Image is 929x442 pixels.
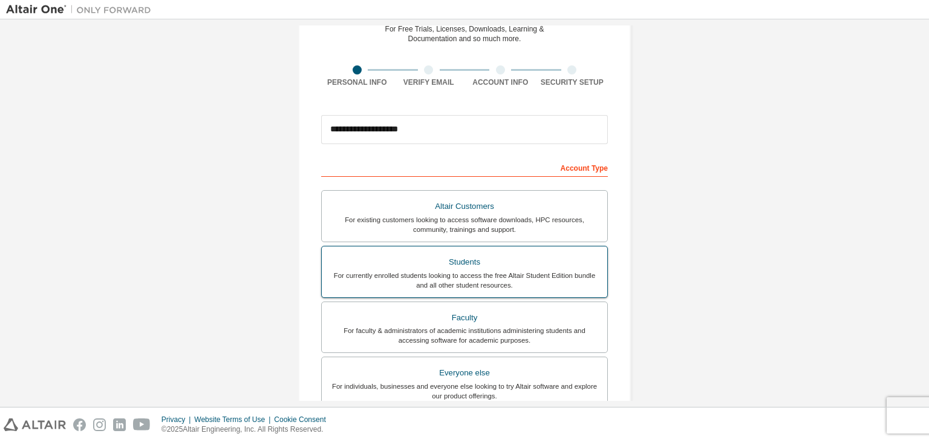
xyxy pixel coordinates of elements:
div: For Free Trials, Licenses, Downloads, Learning & Documentation and so much more. [385,24,544,44]
div: Faculty [329,309,600,326]
div: Students [329,254,600,271]
div: Personal Info [321,78,393,87]
div: Account Info [464,78,536,87]
img: linkedin.svg [113,418,126,431]
div: For currently enrolled students looking to access the free Altair Student Edition bundle and all ... [329,271,600,290]
img: youtube.svg [133,418,151,431]
div: Verify Email [393,78,465,87]
div: Account Type [321,157,608,177]
p: © 2025 Altair Engineering, Inc. All Rights Reserved. [161,424,333,435]
div: Security Setup [536,78,608,87]
div: Cookie Consent [274,415,333,424]
img: instagram.svg [93,418,106,431]
img: altair_logo.svg [4,418,66,431]
div: For individuals, businesses and everyone else looking to try Altair software and explore our prod... [329,381,600,401]
div: Privacy [161,415,194,424]
div: Altair Customers [329,198,600,215]
div: Everyone else [329,364,600,381]
div: For existing customers looking to access software downloads, HPC resources, community, trainings ... [329,215,600,234]
img: Altair One [6,4,157,16]
img: facebook.svg [73,418,86,431]
div: Website Terms of Use [194,415,274,424]
div: For faculty & administrators of academic institutions administering students and accessing softwa... [329,326,600,345]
